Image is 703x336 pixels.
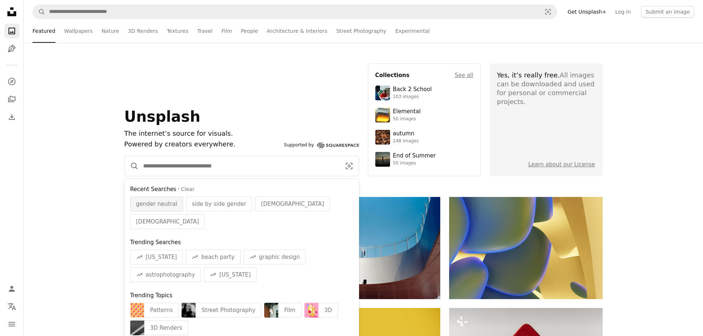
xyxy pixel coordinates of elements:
[128,19,158,43] a: 3D Renders
[393,94,432,100] div: 103 images
[259,253,300,261] span: graphic design
[125,156,139,176] button: Search Unsplash
[201,253,234,261] span: beach party
[393,116,421,122] div: 50 images
[395,19,430,43] a: Experimental
[221,19,232,43] a: Film
[287,197,440,299] img: Modern architecture with a person on a balcony
[167,19,189,43] a: Textures
[375,86,473,100] a: Back 2 School103 images
[192,200,246,208] span: side by side gender
[611,6,635,18] a: Log in
[146,270,195,279] span: astrophotography
[4,317,19,332] button: Menu
[393,86,432,93] div: Back 2 School
[375,130,390,145] img: photo-1637983927634-619de4ccecac
[136,200,178,208] span: gender neutral
[4,41,19,56] a: Illustrations
[146,253,177,261] span: [US_STATE]
[563,6,611,18] a: Get Unsplash+
[284,141,359,150] a: Supported by
[136,217,199,226] span: [DEMOGRAPHIC_DATA]
[539,5,557,19] button: Visual search
[375,108,390,122] img: premium_photo-1751985761161-8a269d884c29
[241,19,258,43] a: People
[375,86,390,100] img: premium_photo-1683135218355-6d72011bf303
[336,19,386,43] a: Street Photography
[144,321,188,335] div: 3D Renders
[375,152,390,167] img: premium_photo-1754398386796-ea3dec2a6302
[375,152,473,167] a: End of Summer50 images
[278,303,301,318] div: Film
[287,245,440,251] a: Modern architecture with a person on a balcony
[340,156,359,176] button: Visual search
[124,108,200,125] span: Unsplash
[449,245,603,251] a: Abstract organic shapes with blue and yellow gradients
[4,110,19,124] a: Download History
[393,130,419,138] div: autumn
[455,71,473,80] a: See all
[4,92,19,107] a: Collections
[4,74,19,89] a: Explore
[130,292,173,299] span: Trending Topics
[130,185,353,194] div: ·
[4,299,19,314] button: Language
[375,108,473,122] a: Elemental50 images
[130,303,144,318] img: premium_vector-1726848946310-412afa011a6e
[64,19,93,43] a: Wallpapers
[130,239,181,246] span: Trending Searches
[130,321,144,335] img: premium_photo-1749548059677-908a98011c1d
[264,303,278,318] img: premium_photo-1664457241825-600243040ef5
[144,303,179,318] div: Patterns
[528,161,595,168] a: Learn about our License
[4,24,19,38] a: Photos
[497,71,560,79] span: Yes, it’s really free.
[32,4,557,19] form: Find visuals sitewide
[33,5,45,19] button: Search Unsplash
[393,160,436,166] div: 50 images
[197,19,213,43] a: Travel
[375,130,473,145] a: autumn248 images
[261,200,324,208] span: [DEMOGRAPHIC_DATA]
[375,71,410,80] h4: Collections
[130,185,176,194] span: Recent Searches
[4,4,19,21] a: Home — Unsplash
[393,108,421,115] div: Elemental
[267,19,327,43] a: Architecture & Interiors
[393,152,436,160] div: End of Summer
[124,139,281,150] p: Powered by creators everywhere.
[219,270,251,279] span: [US_STATE]
[304,303,318,318] img: premium_vector-1758302521831-3bea775646bd
[497,71,595,106] div: All images can be downloaded and used for personal or commercial projects.
[182,303,196,318] img: premium_photo-1728498509310-23faa8d96510
[641,6,694,18] button: Submit an image
[181,186,194,193] button: Clear
[449,197,603,299] img: Abstract organic shapes with blue and yellow gradients
[318,303,338,318] div: 3D
[101,19,119,43] a: Nature
[4,281,19,296] a: Log in / Sign up
[124,156,359,176] form: Find visuals sitewide
[124,128,281,139] h1: The internet’s source for visuals.
[393,138,419,144] div: 248 images
[196,303,261,318] div: Street Photography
